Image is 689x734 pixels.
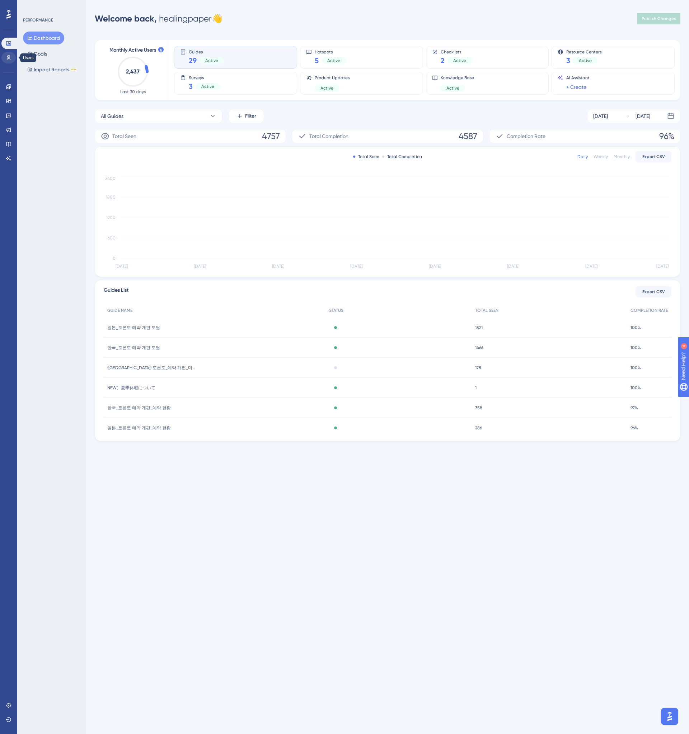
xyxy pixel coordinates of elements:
tspan: 0 [113,256,116,261]
span: 96% [631,425,638,431]
span: 97% [631,405,638,411]
span: Export CSV [642,289,665,295]
div: [DATE] [593,112,608,120]
span: Surveys [189,75,220,80]
tspan: [DATE] [429,264,441,269]
span: 한국_토론토 예약 개편 모달 [107,345,160,351]
iframe: UserGuiding AI Assistant Launcher [659,706,680,727]
tspan: [DATE] [656,264,669,269]
span: 4757 [262,130,280,142]
tspan: [DATE] [350,264,362,269]
div: Total Completion [382,154,422,159]
span: Knowledge Base [441,75,474,81]
a: + Create [566,83,586,91]
span: Export CSV [642,154,665,159]
div: BETA [71,68,77,71]
tspan: [DATE] [116,264,128,269]
span: Active [327,58,340,63]
div: healingpaper 👋 [95,13,222,24]
div: 4 [50,4,52,9]
span: 1521 [475,325,483,330]
div: Daily [577,154,588,159]
span: Active [453,58,466,63]
span: Product Updates [315,75,350,81]
span: Active [205,58,218,63]
span: Need Help? [17,2,45,10]
span: AI Assistant [566,75,590,81]
span: ([GEOGRAPHIC_DATA]) 토론토_예약 개편_미리 공지 [107,365,197,371]
div: Monthly [614,154,630,159]
button: Filter [228,109,264,123]
tspan: 600 [108,235,116,240]
button: Export CSV [636,151,671,162]
div: Total Seen [353,154,379,159]
span: Active [579,58,592,63]
span: COMPLETION RATE [631,308,668,313]
div: Weekly [594,154,608,159]
span: NEW）夏季休暇について [107,385,155,391]
span: STATUS [329,308,343,313]
button: Dashboard [23,32,64,44]
span: 178 [475,365,481,371]
span: 100% [631,385,641,391]
span: 3 [566,56,570,66]
span: 100% [631,325,641,330]
span: Total Seen [112,132,136,140]
span: Active [320,85,333,91]
span: 한국_토론토 예약 개편_예약 현황 [107,405,171,411]
tspan: 1800 [106,195,116,200]
span: 2 [441,56,445,66]
span: 3 [189,81,193,91]
span: Guides List [104,286,128,297]
span: Completion Rate [507,132,545,140]
div: PERFORMANCE [23,17,53,23]
span: Hotspots [315,49,346,54]
span: Publish Changes [642,16,676,22]
span: GUIDE NAME [107,308,132,313]
span: All Guides [101,112,123,120]
span: Guides [189,49,224,54]
span: Resource Centers [566,49,601,54]
span: Last 30 days [120,89,146,95]
span: Welcome back, [95,13,157,24]
span: Total Completion [309,132,348,140]
span: Checklists [441,49,472,54]
tspan: [DATE] [585,264,597,269]
span: 일본_토론토 예약 개편_예약 현황 [107,425,171,431]
span: 286 [475,425,482,431]
tspan: [DATE] [507,264,519,269]
span: 5 [315,56,319,66]
span: 1466 [475,345,483,351]
span: 4587 [459,130,477,142]
tspan: [DATE] [272,264,284,269]
tspan: [DATE] [194,264,206,269]
span: 100% [631,345,641,351]
button: Publish Changes [637,13,680,24]
button: Export CSV [636,286,671,297]
div: [DATE] [636,112,650,120]
span: TOTAL SEEN [475,308,498,313]
tspan: 1200 [106,215,116,220]
span: 1 [475,385,477,391]
text: 2,437 [126,68,140,75]
button: Goals [23,47,51,60]
span: Monthly Active Users [109,46,156,54]
span: Active [446,85,459,91]
span: 358 [475,405,482,411]
span: 29 [189,56,197,66]
span: Filter [245,112,256,120]
button: Impact ReportsBETA [23,63,81,76]
button: All Guides [95,109,222,123]
span: 일본_토론토 예약 개편 모달 [107,325,160,330]
span: 100% [631,365,641,371]
tspan: 2400 [105,176,116,181]
span: Active [201,84,214,89]
span: 96% [659,130,674,142]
